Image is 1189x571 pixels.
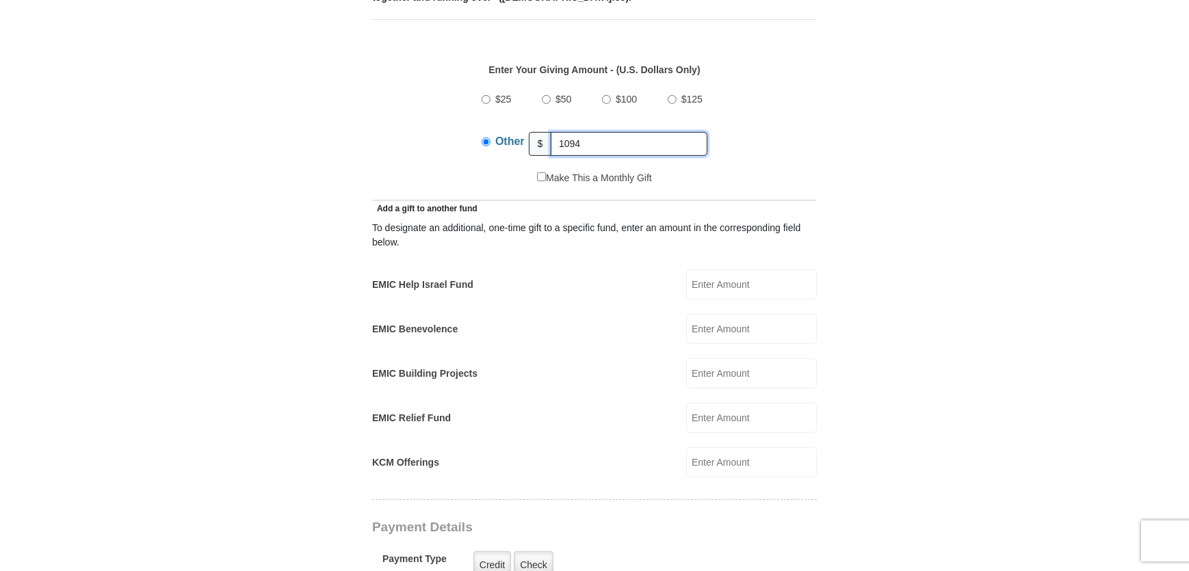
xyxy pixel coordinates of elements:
[372,455,439,470] label: KCM Offerings
[537,172,546,181] input: Make This a Monthly Gift
[372,322,458,336] label: EMIC Benevolence
[495,94,511,105] span: $25
[686,314,817,344] input: Enter Amount
[495,135,525,147] span: Other
[686,447,817,477] input: Enter Amount
[372,367,478,381] label: EMIC Building Projects
[372,411,451,425] label: EMIC Relief Fund
[556,94,571,105] span: $50
[686,403,817,433] input: Enter Amount
[372,204,478,213] span: Add a gift to another fund
[616,94,637,105] span: $100
[372,278,473,292] label: EMIC Help Israel Fund
[372,221,817,250] div: To designate an additional, one-time gift to a specific fund, enter an amount in the correspondin...
[686,358,817,388] input: Enter Amount
[537,171,652,185] label: Make This a Monthly Gift
[372,520,721,535] h3: Payment Details
[551,132,707,156] input: Other Amount
[529,132,552,156] span: $
[681,94,703,105] span: $125
[686,269,817,300] input: Enter Amount
[488,64,700,75] strong: Enter Your Giving Amount - (U.S. Dollars Only)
